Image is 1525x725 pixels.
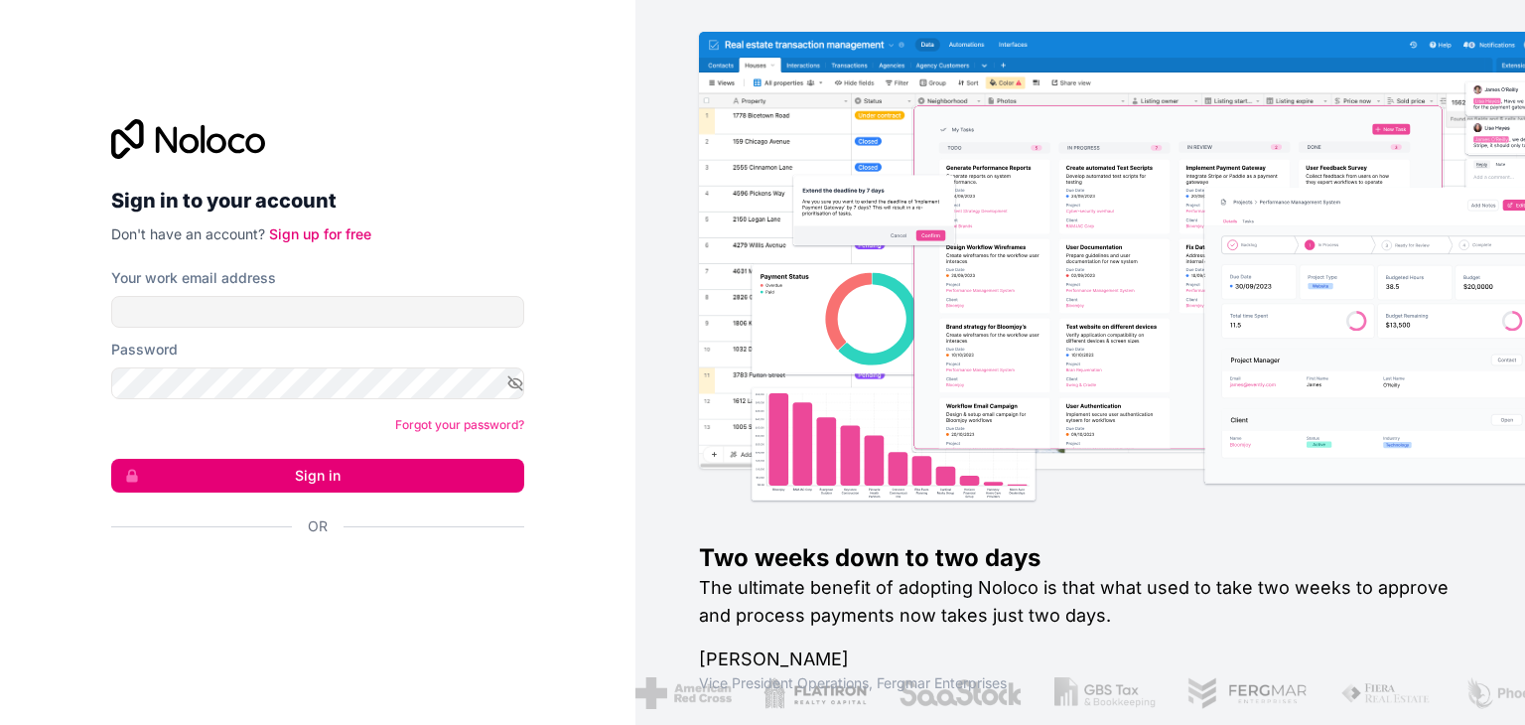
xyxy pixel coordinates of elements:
[111,367,524,399] input: Password
[111,268,276,288] label: Your work email address
[111,459,524,493] button: Sign in
[269,225,371,242] a: Sign up for free
[699,542,1461,574] h1: Two weeks down to two days
[699,646,1461,673] h1: [PERSON_NAME]
[111,183,524,218] h2: Sign in to your account
[111,225,265,242] span: Don't have an account?
[395,417,524,432] a: Forgot your password?
[635,677,732,709] img: /assets/american-red-cross-BAupjrZR.png
[308,516,328,536] span: Or
[111,296,524,328] input: Email address
[111,340,178,360] label: Password
[699,574,1461,630] h2: The ultimate benefit of adopting Noloco is that what used to take two weeks to approve and proces...
[699,673,1461,693] h1: Vice President Operations , Fergmar Enterprises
